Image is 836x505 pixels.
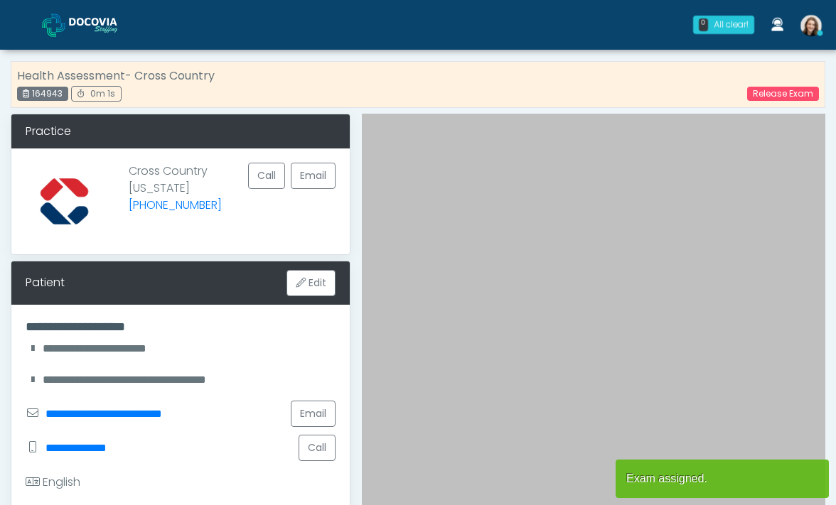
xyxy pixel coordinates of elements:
div: All clear! [714,18,749,31]
strong: Health Assessment- Cross Country [17,67,215,84]
a: Email [291,401,336,427]
button: Edit [286,270,336,296]
div: English [26,474,80,491]
a: 0 All clear! [685,10,763,40]
img: Sydney Lundberg [800,15,822,36]
div: 0 [699,18,708,31]
a: [PHONE_NUMBER] [129,197,222,213]
img: Docovia [69,18,140,32]
div: Practice [11,114,350,148]
button: Call [248,163,285,189]
img: Docovia [42,13,65,37]
p: Cross Country [US_STATE] [129,163,222,229]
article: Exam assigned. [616,460,829,498]
div: Patient [26,274,65,291]
span: 0m 1s [90,87,115,99]
div: 164943 [17,87,68,101]
img: Provider image [26,163,103,240]
a: Email [291,163,336,189]
button: Call [299,435,336,461]
a: Docovia [42,1,140,48]
a: Release Exam [747,87,819,101]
